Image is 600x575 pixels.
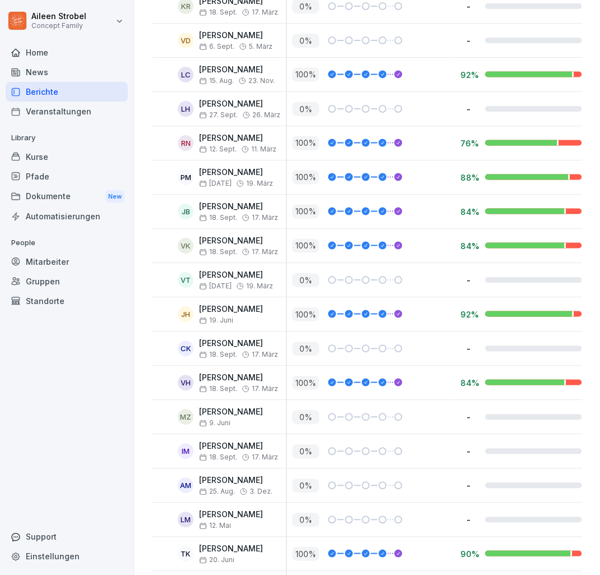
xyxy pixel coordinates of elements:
span: 18. Sept. [199,453,237,461]
p: [PERSON_NAME] [199,510,263,519]
span: 20. Juni [199,556,234,564]
a: Kurse [6,147,128,167]
p: [PERSON_NAME] [199,441,278,451]
p: 0 % [292,444,319,458]
div: Automatisierungen [6,206,128,226]
div: JB [178,204,193,219]
p: [PERSON_NAME] [199,270,273,280]
a: Standorte [6,291,128,311]
p: 76% [460,138,476,149]
span: 18. Sept. [199,8,237,16]
p: 100 % [292,307,319,321]
p: 100 % [292,547,319,561]
div: IM [178,443,193,459]
p: People [6,234,128,252]
div: VK [178,238,193,254]
p: 0 % [292,34,319,48]
div: PM [178,169,193,185]
p: 100 % [292,239,319,253]
p: 92% [460,70,476,80]
span: 6. Sept. [199,43,234,50]
span: 9. Juni [199,419,230,427]
p: - [460,480,476,491]
span: 18. Sept. [199,385,237,393]
div: VH [178,375,193,390]
p: [PERSON_NAME] [199,373,278,383]
p: - [460,446,476,457]
p: 90% [460,549,476,559]
span: [DATE] [199,180,232,187]
a: Gruppen [6,272,128,291]
span: 12. Sept. [199,145,237,153]
p: Library [6,129,128,147]
a: Einstellungen [6,546,128,566]
div: MZ [178,409,193,425]
span: 17. März [252,214,278,222]
p: [PERSON_NAME] [199,544,263,554]
p: - [460,104,476,114]
p: 0 % [292,273,319,287]
p: Aileen Strobel [31,12,86,21]
span: 11. März [251,145,276,153]
span: 17. März [252,351,278,358]
a: Mitarbeiter [6,252,128,272]
p: - [460,514,476,525]
p: [PERSON_NAME] [199,236,278,246]
span: 17. März [252,248,278,256]
p: [PERSON_NAME] [199,202,278,211]
div: Support [6,527,128,546]
p: 0 % [292,102,319,116]
p: [PERSON_NAME] [199,134,276,143]
span: 17. März [252,8,278,16]
div: AM [178,477,193,493]
a: Home [6,43,128,62]
p: - [460,1,476,12]
p: [PERSON_NAME] [199,99,280,109]
p: 88% [460,172,476,183]
span: 25. Aug. [199,487,235,495]
span: 19. Juni [199,316,233,324]
p: 0 % [292,513,319,527]
p: 100 % [292,376,319,390]
p: 92% [460,309,476,320]
div: VD [178,33,193,48]
p: 0 % [292,342,319,356]
div: New [105,190,124,203]
p: - [460,412,476,422]
p: 100 % [292,68,319,82]
span: 15. Aug. [199,77,234,85]
span: 19. März [246,282,273,290]
span: 26. März [252,111,280,119]
div: CK [178,341,193,356]
p: 100 % [292,205,319,219]
p: 100 % [292,171,319,185]
p: - [460,275,476,286]
p: [PERSON_NAME] [199,31,273,40]
p: 84% [460,378,476,388]
a: Veranstaltungen [6,102,128,121]
span: 27. Sept. [199,111,238,119]
p: [PERSON_NAME] [199,407,263,417]
a: DokumenteNew [6,186,128,207]
a: Berichte [6,82,128,102]
span: [DATE] [199,282,232,290]
span: 19. März [246,180,273,187]
div: LM [178,512,193,527]
span: 5. März [249,43,273,50]
a: Pfade [6,167,128,186]
span: 3. Dez. [250,487,273,495]
span: 23. Nov. [248,77,275,85]
div: VT [178,272,193,288]
div: LH [178,101,193,117]
p: [PERSON_NAME] [199,65,275,75]
p: 0 % [292,410,319,424]
span: 17. März [252,453,278,461]
p: 0 % [292,479,319,493]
